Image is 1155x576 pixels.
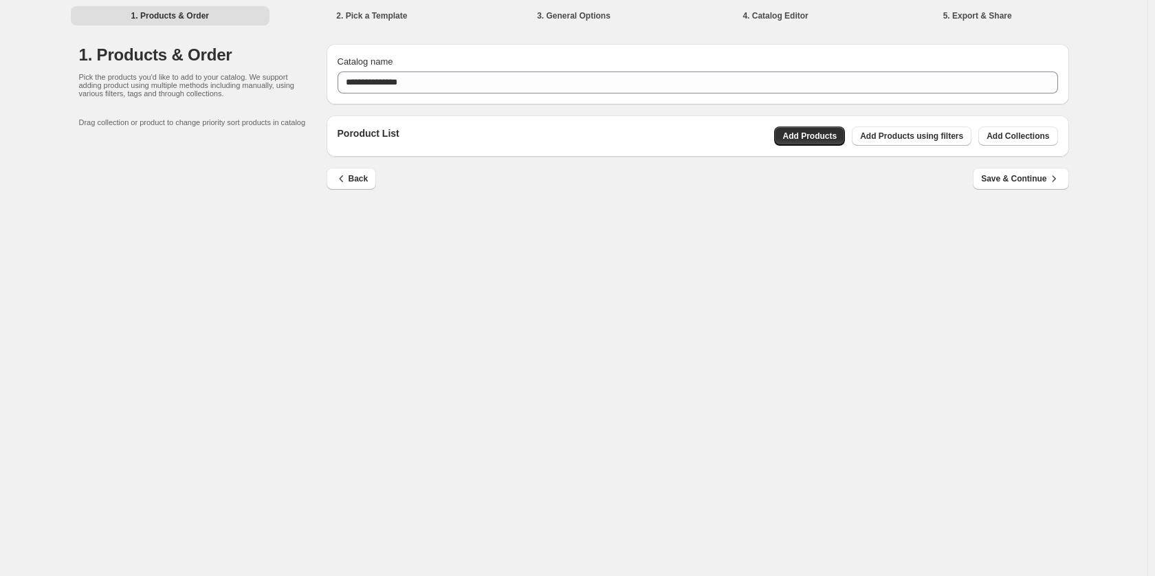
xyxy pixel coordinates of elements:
span: Add Products using filters [860,131,963,142]
button: Add Collections [978,126,1057,146]
span: Add Products [782,131,837,142]
button: Save & Continue [973,168,1068,190]
p: Poroduct List [338,126,399,146]
button: Add Products [774,126,845,146]
span: Save & Continue [981,172,1060,186]
span: Catalog name [338,56,393,67]
p: Drag collection or product to change priority sort products in catalog [79,118,327,126]
h1: 1. Products & Order [79,44,327,66]
span: Add Collections [987,131,1049,142]
span: Back [335,172,368,186]
button: Add Products using filters [852,126,971,146]
button: Back [327,168,377,190]
p: Pick the products you'd like to add to your catalog. We support adding product using multiple met... [79,73,299,98]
